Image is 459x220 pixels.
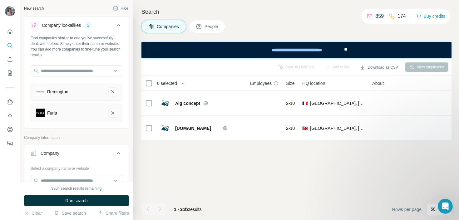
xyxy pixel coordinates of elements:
iframe: Banner [141,42,452,58]
span: Run search [65,198,88,204]
div: New search [24,6,44,11]
img: Logo of Alg concept [160,98,170,108]
b: Si un champ n'existe pas dans votre CRM, vous devez créer un nouveau champ TEXTE ou LONG TEXTE. U... [10,60,96,108]
button: Use Surfe API [5,110,15,121]
div: 2 [85,22,92,28]
span: of [183,207,186,212]
span: People [205,23,219,30]
button: Envoyer un message… [107,165,117,175]
span: 2-10 [286,100,295,106]
span: 0 selected [157,80,177,86]
span: HQ location [302,80,325,86]
button: Use Surfe on LinkedIn [5,96,15,108]
span: Employees [250,80,272,86]
button: Share filters [98,210,129,216]
div: Fermer [110,4,121,15]
button: Download as CSV [356,63,402,72]
span: 🇫🇷 [302,100,308,106]
div: Remington [47,89,68,95]
div: Furla [47,110,57,116]
span: Companies [157,23,180,30]
button: Hide [109,4,133,13]
iframe: Intercom live chat [438,199,453,214]
button: Clear [24,210,42,216]
button: Sélectionneur de fichier gif [30,167,35,172]
textarea: Envoyer un message... [5,154,120,165]
button: Save search [54,210,86,216]
button: Remington-remove-button [108,87,117,96]
button: Start recording [40,167,45,172]
button: Télécharger la pièce jointe [10,167,15,172]
div: Dans le mappage des champs, veuillez noter que les champs à choix multiples ou les champs de date... [10,133,97,170]
button: Accueil [98,4,110,16]
button: Buy credits [416,12,445,21]
span: - [372,120,374,125]
div: Company lookalikes [42,22,81,28]
span: - [372,95,374,100]
span: 2 [186,207,189,212]
span: results [174,207,202,212]
span: - [250,120,252,125]
div: 9964 search results remaining [52,186,102,191]
img: Profile image for Aurélie [18,5,28,15]
span: [GEOGRAPHIC_DATA], [GEOGRAPHIC_DATA]|Eastern|[GEOGRAPHIC_DATA] (CM)|Dunmow [310,125,365,131]
button: Run search [24,195,129,206]
button: Enrich CSV [5,54,15,65]
div: Pour mapper vos champs, il vous suffit de les sélectionner dans la liste déroulante. Le mappage d... [10,20,97,56]
p: 859 [375,12,384,20]
button: Feedback [5,138,15,149]
button: Dashboard [5,124,15,135]
span: 🇬🇧 [302,125,308,131]
p: Company information [24,135,129,140]
img: Avatar [5,6,15,16]
img: Furla-logo [36,109,45,117]
span: [DOMAIN_NAME] [175,126,211,131]
span: About [372,80,384,86]
div: Company [41,150,59,156]
button: Company lookalikes2 [24,18,129,35]
h1: [PERSON_NAME] [30,2,71,7]
a: Consultez cet article pour savoir comment créer des champs personnalisés dans votre CRM. [10,112,81,129]
p: Actif au cours des 15 dernières minutes [30,7,96,17]
img: Logo of spbcustommetalworks.co.uk [160,123,170,133]
button: Furla-remove-button [108,109,117,117]
button: Quick start [5,26,15,37]
span: 1 - 2 [174,207,183,212]
span: Size [286,80,294,86]
span: Alg concept [175,100,200,106]
h4: Search [141,7,452,16]
p: 174 [397,12,406,20]
div: Find companies similar to one you've successfully dealt with before. Simply enter their name or w... [31,35,122,58]
button: Company [24,146,129,163]
span: [GEOGRAPHIC_DATA], [GEOGRAPHIC_DATA] d'Azur|[GEOGRAPHIC_DATA] [310,100,365,106]
div: Select a company name or website [31,163,122,171]
button: Sélectionneur d’emoji [20,167,25,172]
span: Rows per page [392,206,422,213]
span: - [250,95,252,100]
img: Remington-logo [36,87,45,96]
button: Search [5,40,15,51]
p: 60 [431,206,436,212]
button: go back [4,4,16,16]
span: 2-10 [286,125,295,131]
button: My lists [5,67,15,79]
